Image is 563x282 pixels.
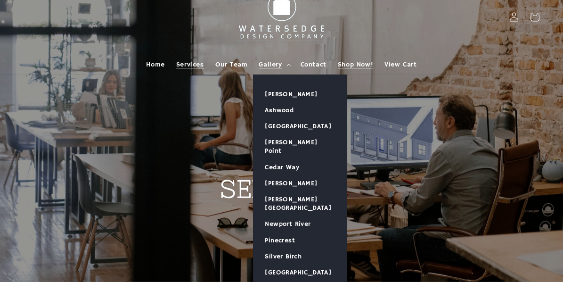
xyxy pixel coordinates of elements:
[171,55,210,75] a: Services
[384,60,416,69] span: View Cart
[332,55,379,75] a: Shop Now!
[253,265,347,281] a: [GEOGRAPHIC_DATA]
[215,60,248,69] span: Our Team
[379,55,422,75] a: View Cart
[259,60,282,69] span: Gallery
[140,55,170,75] a: Home
[253,55,294,75] summary: Gallery
[210,55,253,75] a: Our Team
[146,60,164,69] span: Home
[253,175,347,191] a: [PERSON_NAME]
[253,216,347,232] a: Newport River
[301,60,326,69] span: Contact
[295,55,332,75] a: Contact
[253,102,347,118] a: Ashwood
[338,60,373,69] span: Shop Now!
[253,134,347,159] a: [PERSON_NAME] Point
[253,86,347,102] a: [PERSON_NAME]
[220,175,343,203] strong: SERVICES
[253,249,347,265] a: Silver Birch
[176,60,204,69] span: Services
[253,232,347,249] a: Pinecrest
[253,191,347,216] a: [PERSON_NAME][GEOGRAPHIC_DATA]
[253,159,347,175] a: Cedar Way
[253,118,347,134] a: [GEOGRAPHIC_DATA]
